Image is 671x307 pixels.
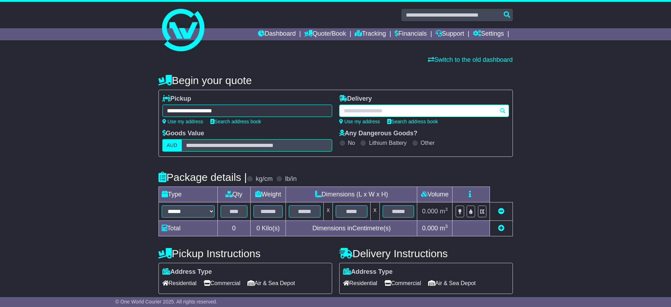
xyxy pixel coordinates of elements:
[286,221,417,236] td: Dimensions in Centimetre(s)
[440,208,448,215] span: m
[247,278,295,289] span: Air & Sea Depot
[445,224,448,229] sup: 3
[324,202,333,221] td: x
[339,130,418,137] label: Any Dangerous Goods?
[348,140,355,146] label: No
[162,268,212,276] label: Address Type
[436,28,464,40] a: Support
[498,225,504,232] a: Add new item
[162,139,182,152] label: AUD
[115,299,217,305] span: © One World Courier 2025. All rights reserved.
[440,225,448,232] span: m
[158,171,247,183] h4: Package details |
[422,208,438,215] span: 0.000
[210,119,261,124] a: Search address book
[162,95,191,103] label: Pickup
[445,207,448,212] sup: 3
[498,208,504,215] a: Remove this item
[339,105,509,117] typeahead: Please provide city
[473,28,504,40] a: Settings
[339,248,513,259] h4: Delivery Instructions
[355,28,386,40] a: Tracking
[162,278,197,289] span: Residential
[250,221,286,236] td: Kilo(s)
[387,119,438,124] a: Search address book
[428,278,476,289] span: Air & Sea Depot
[384,278,421,289] span: Commercial
[428,56,513,63] a: Switch to the old dashboard
[370,202,379,221] td: x
[422,225,438,232] span: 0.000
[258,28,296,40] a: Dashboard
[286,187,417,202] td: Dimensions (L x W x H)
[304,28,346,40] a: Quote/Book
[369,140,407,146] label: Lithium Battery
[162,119,203,124] a: Use my address
[256,225,260,232] span: 0
[217,187,250,202] td: Qty
[162,130,204,137] label: Goods Value
[204,278,240,289] span: Commercial
[339,95,372,103] label: Delivery
[417,187,453,202] td: Volume
[158,75,513,86] h4: Begin your quote
[343,278,377,289] span: Residential
[339,119,380,124] a: Use my address
[250,187,286,202] td: Weight
[256,175,272,183] label: kg/cm
[285,175,296,183] label: lb/in
[158,248,332,259] h4: Pickup Instructions
[421,140,435,146] label: Other
[158,221,217,236] td: Total
[395,28,427,40] a: Financials
[343,268,393,276] label: Address Type
[158,187,217,202] td: Type
[217,221,250,236] td: 0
